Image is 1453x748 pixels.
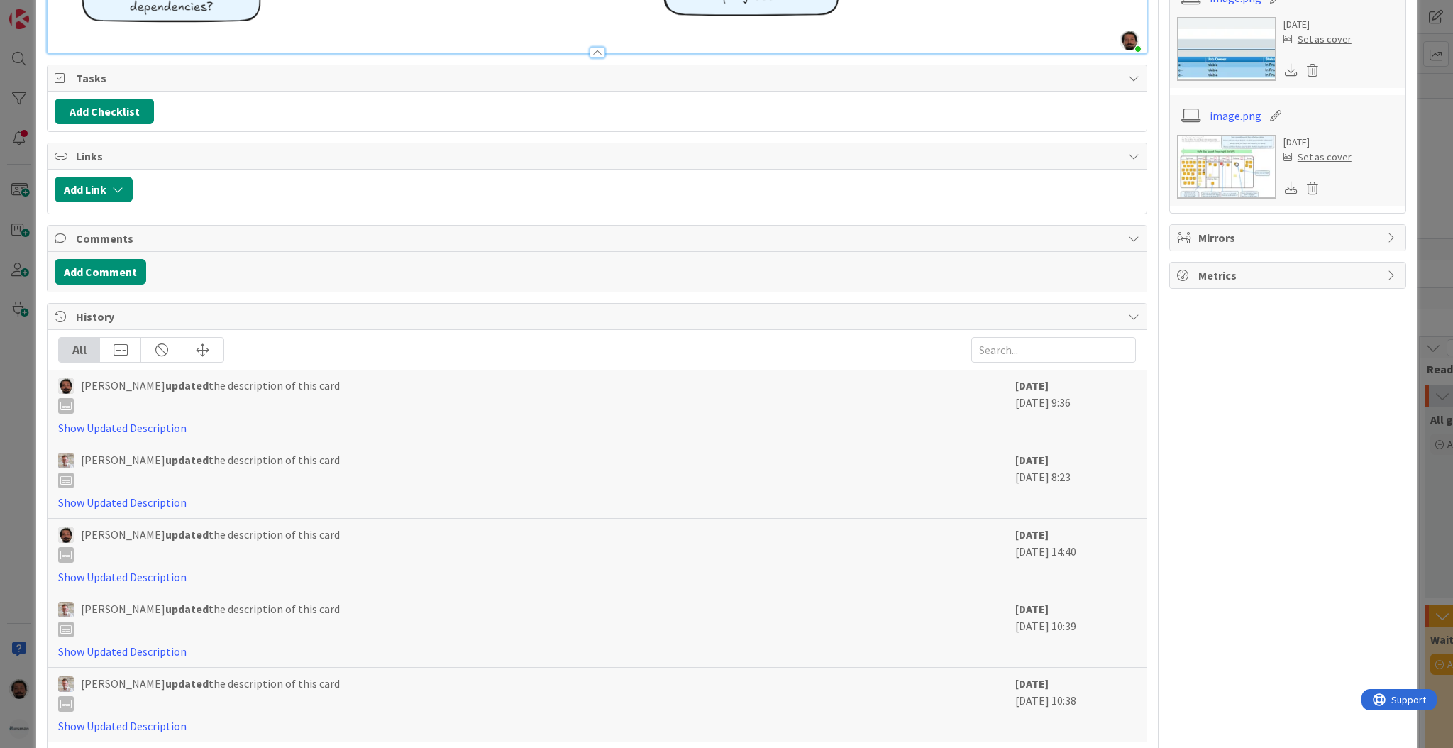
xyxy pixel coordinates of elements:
[58,453,74,468] img: Rd
[58,378,74,394] img: AC
[1120,31,1139,50] img: OnCl7LGpK6aSgKCc2ZdSmTqaINaX6qd1.png
[165,453,209,467] b: updated
[1015,378,1049,392] b: [DATE]
[165,602,209,616] b: updated
[1015,527,1049,541] b: [DATE]
[76,148,1121,165] span: Links
[1283,135,1352,150] div: [DATE]
[1015,377,1136,436] div: [DATE] 9:36
[55,259,146,285] button: Add Comment
[1015,526,1136,585] div: [DATE] 14:40
[971,337,1136,363] input: Search...
[1015,676,1049,691] b: [DATE]
[58,495,187,510] a: Show Updated Description
[1015,451,1136,511] div: [DATE] 8:23
[1283,179,1299,197] div: Download
[55,177,133,202] button: Add Link
[81,377,340,414] span: [PERSON_NAME] the description of this card
[55,99,154,124] button: Add Checklist
[1015,602,1049,616] b: [DATE]
[58,602,74,617] img: Rd
[165,527,209,541] b: updated
[1015,675,1136,735] div: [DATE] 10:38
[1283,17,1352,32] div: [DATE]
[58,527,74,543] img: AC
[1283,61,1299,79] div: Download
[81,451,340,488] span: [PERSON_NAME] the description of this card
[76,308,1121,325] span: History
[1015,600,1136,660] div: [DATE] 10:39
[165,378,209,392] b: updated
[1283,150,1352,165] div: Set as cover
[58,644,187,659] a: Show Updated Description
[59,338,100,362] div: All
[1198,229,1380,246] span: Mirrors
[30,2,65,19] span: Support
[1210,107,1261,124] a: image.png
[58,676,74,692] img: Rd
[76,230,1121,247] span: Comments
[81,675,340,712] span: [PERSON_NAME] the description of this card
[1283,32,1352,47] div: Set as cover
[81,526,340,563] span: [PERSON_NAME] the description of this card
[1198,267,1380,284] span: Metrics
[1015,453,1049,467] b: [DATE]
[58,421,187,435] a: Show Updated Description
[58,570,187,584] a: Show Updated Description
[76,70,1121,87] span: Tasks
[165,676,209,691] b: updated
[81,600,340,637] span: [PERSON_NAME] the description of this card
[58,719,187,733] a: Show Updated Description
